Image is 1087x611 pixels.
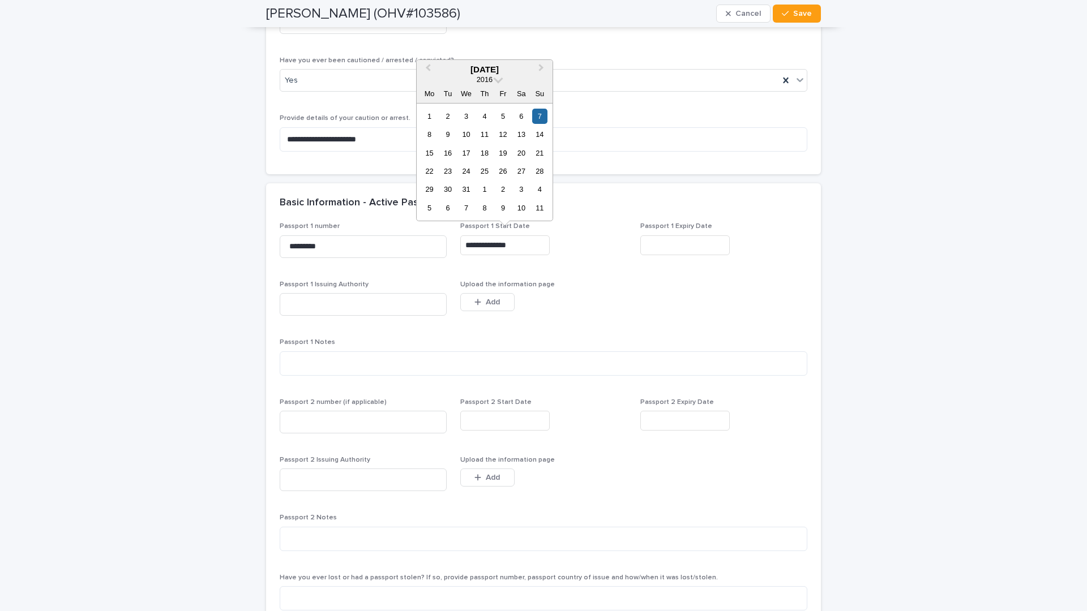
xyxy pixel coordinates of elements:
[495,163,511,179] div: Choose Friday, 26 August 2016
[440,145,455,161] div: Choose Tuesday, 16 August 2016
[422,127,437,142] div: Choose Monday, 8 August 2016
[477,163,492,179] div: Choose Thursday, 25 August 2016
[422,200,437,216] div: Choose Monday, 5 September 2016
[532,86,547,101] div: Su
[280,514,337,521] span: Passport 2 Notes
[495,109,511,124] div: Choose Friday, 5 August 2016
[513,109,529,124] div: Choose Saturday, 6 August 2016
[495,200,511,216] div: Choose Friday, 9 September 2016
[533,61,551,79] button: Next Month
[280,281,369,288] span: Passport 1 Issuing Authority
[440,182,455,197] div: Choose Tuesday, 30 August 2016
[477,75,493,84] span: 2016
[459,182,474,197] div: Choose Wednesday, 31 August 2016
[460,293,515,311] button: Add
[532,145,547,161] div: Choose Sunday, 21 August 2016
[477,86,492,101] div: Th
[422,182,437,197] div: Choose Monday, 29 August 2016
[486,474,500,481] span: Add
[460,468,515,487] button: Add
[773,5,821,23] button: Save
[640,399,714,406] span: Passport 2 Expiry Date
[735,10,761,18] span: Cancel
[532,109,547,124] div: Choose Sunday, 7 August 2016
[532,163,547,179] div: Choose Sunday, 28 August 2016
[477,127,492,142] div: Choose Thursday, 11 August 2016
[280,574,718,581] span: Have you ever lost or had a passport stolen? If so, provide passport number, passport country of ...
[280,457,370,463] span: Passport 2 Issuing Authority
[422,109,437,124] div: Choose Monday, 1 August 2016
[477,145,492,161] div: Choose Thursday, 18 August 2016
[420,107,549,217] div: month 2016-08
[440,109,455,124] div: Choose Tuesday, 2 August 2016
[280,57,454,64] span: Have you ever been cautioned / arrested / convicted?
[477,182,492,197] div: Choose Thursday, 1 September 2016
[495,127,511,142] div: Choose Friday, 12 August 2016
[459,109,474,124] div: Choose Wednesday, 3 August 2016
[640,223,712,230] span: Passport 1 Expiry Date
[459,163,474,179] div: Choose Wednesday, 24 August 2016
[716,5,771,23] button: Cancel
[440,127,455,142] div: Choose Tuesday, 9 August 2016
[280,339,335,346] span: Passport 1 Notes
[459,145,474,161] div: Choose Wednesday, 17 August 2016
[477,109,492,124] div: Choose Thursday, 4 August 2016
[793,10,812,18] span: Save
[532,182,547,197] div: Choose Sunday, 4 September 2016
[513,127,529,142] div: Choose Saturday, 13 August 2016
[532,127,547,142] div: Choose Sunday, 14 August 2016
[477,200,492,216] div: Choose Thursday, 8 September 2016
[459,200,474,216] div: Choose Wednesday, 7 September 2016
[532,200,547,216] div: Choose Sunday, 11 September 2016
[422,145,437,161] div: Choose Monday, 15 August 2016
[285,75,298,87] span: Yes
[440,86,455,101] div: Tu
[280,223,340,230] span: Passport 1 number
[513,200,529,216] div: Choose Saturday, 10 September 2016
[513,86,529,101] div: Sa
[495,145,511,161] div: Choose Friday, 19 August 2016
[513,145,529,161] div: Choose Saturday, 20 August 2016
[486,298,500,306] span: Add
[266,6,460,22] h2: [PERSON_NAME] (OHV#103586)
[513,163,529,179] div: Choose Saturday, 27 August 2016
[459,127,474,142] div: Choose Wednesday, 10 August 2016
[495,182,511,197] div: Choose Friday, 2 September 2016
[417,64,553,75] div: [DATE]
[460,281,555,288] span: Upload the information page
[422,86,437,101] div: Mo
[422,163,437,179] div: Choose Monday, 22 August 2016
[280,115,410,122] span: Provide details of your caution or arrest.
[440,200,455,216] div: Choose Tuesday, 6 September 2016
[280,399,387,406] span: Passport 2 number (if applicable)
[460,457,555,463] span: Upload the information page
[280,197,448,209] h2: Basic Information - Active Passports
[459,86,474,101] div: We
[440,163,455,179] div: Choose Tuesday, 23 August 2016
[495,86,511,101] div: Fr
[460,399,532,406] span: Passport 2 Start Date
[513,182,529,197] div: Choose Saturday, 3 September 2016
[418,61,436,79] button: Previous Month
